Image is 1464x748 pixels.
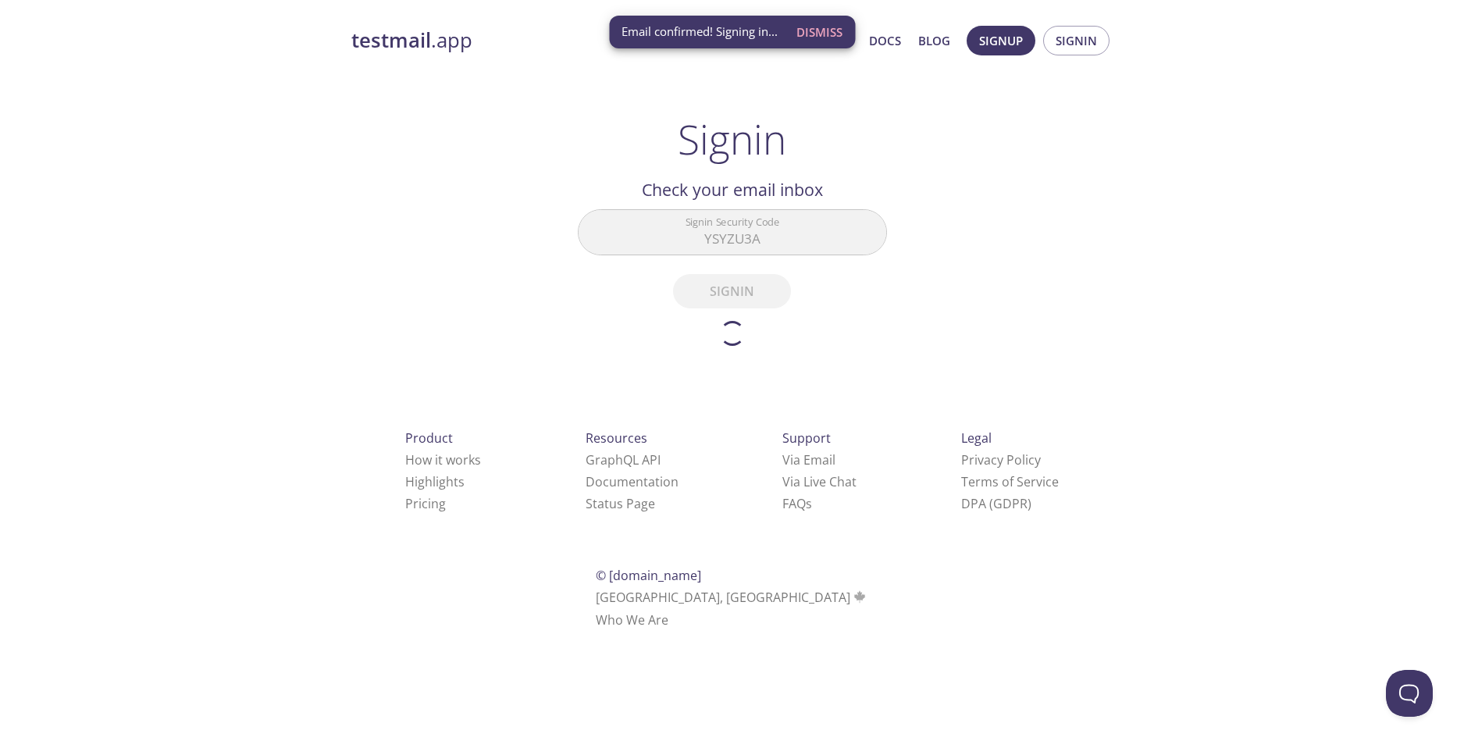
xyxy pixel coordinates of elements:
a: GraphQL API [586,451,661,468]
h1: Signin [678,116,786,162]
button: Signin [1043,26,1110,55]
a: testmail.app [351,27,718,54]
iframe: Help Scout Beacon - Open [1386,670,1433,717]
span: Product [405,429,453,447]
span: Signup [979,30,1023,51]
button: Dismiss [790,17,849,47]
a: Blog [918,30,950,51]
h2: Check your email inbox [578,176,887,203]
strong: testmail [351,27,431,54]
a: Via Live Chat [782,473,857,490]
span: Resources [586,429,647,447]
a: Docs [869,30,901,51]
a: Terms of Service [961,473,1059,490]
a: FAQ [782,495,812,512]
button: Signup [967,26,1035,55]
a: How it works [405,451,481,468]
a: Highlights [405,473,465,490]
span: Dismiss [796,22,842,42]
a: Privacy Policy [961,451,1041,468]
span: s [806,495,812,512]
span: Email confirmed! Signing in... [622,23,778,40]
a: Status Page [586,495,655,512]
a: Documentation [586,473,679,490]
span: Support [782,429,831,447]
a: Pricing [405,495,446,512]
span: [GEOGRAPHIC_DATA], [GEOGRAPHIC_DATA] [596,589,868,606]
span: © [DOMAIN_NAME] [596,567,701,584]
a: DPA (GDPR) [961,495,1031,512]
span: Signin [1056,30,1097,51]
span: Legal [961,429,992,447]
a: Via Email [782,451,835,468]
a: Who We Are [596,611,668,629]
